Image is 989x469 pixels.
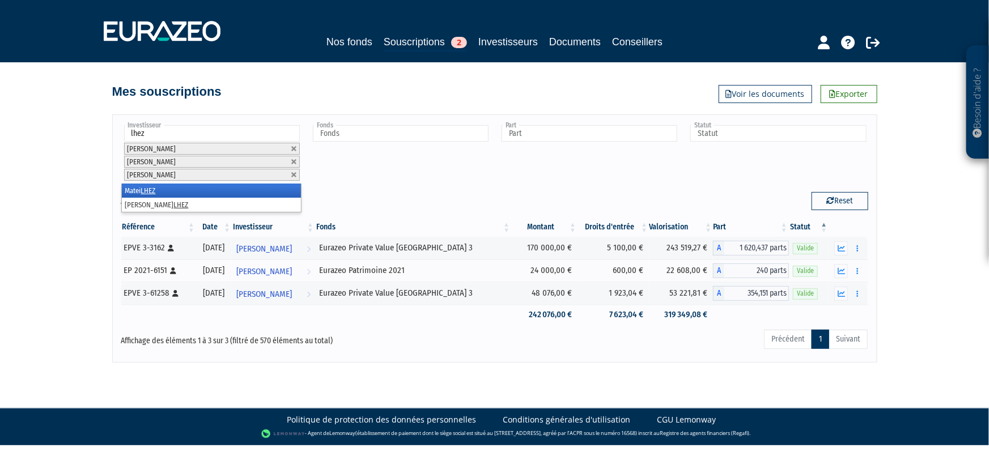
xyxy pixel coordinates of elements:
div: Eurazeo Private Value [GEOGRAPHIC_DATA] 3 [319,242,507,254]
div: [DATE] [200,287,228,299]
td: 24 000,00 € [511,259,578,282]
th: Fonds: activer pour trier la colonne par ordre croissant [315,218,511,237]
th: Date: activer pour trier la colonne par ordre croissant [196,218,232,237]
a: Nos fonds [326,34,372,50]
th: Droits d'entrée: activer pour trier la colonne par ordre croissant [578,218,649,237]
a: Souscriptions2 [384,34,467,52]
em: LHEZ [174,201,189,209]
em: LHEZ [141,186,156,195]
div: Eurazeo Patrimoine 2021 [319,265,507,276]
td: 1 923,04 € [578,282,649,305]
span: A [713,263,724,278]
span: [PERSON_NAME] [236,238,292,259]
a: Politique de protection des données personnelles [287,414,477,425]
td: 53 221,81 € [649,282,713,305]
span: Valide [793,266,818,276]
div: [DATE] [200,242,228,254]
a: [PERSON_NAME] [232,282,315,305]
div: EPVE 3-3162 [124,242,192,254]
a: Registre des agents financiers (Regafi) [660,429,749,437]
td: 22 608,00 € [649,259,713,282]
a: Lemonway [329,429,355,437]
a: Investisseurs [478,34,538,50]
i: [Français] Personne physique [168,245,175,251]
span: 354,151 parts [724,286,789,301]
div: A - Eurazeo Private Value Europe 3 [713,286,789,301]
li: [PERSON_NAME] [122,198,301,212]
div: Eurazeo Private Value [GEOGRAPHIC_DATA] 3 [319,287,507,299]
th: Valorisation: activer pour trier la colonne par ordre croissant [649,218,713,237]
div: [DATE] [200,265,228,276]
i: Voir l'investisseur [307,284,311,305]
span: [PERSON_NAME] [236,261,292,282]
th: Montant: activer pour trier la colonne par ordre croissant [511,218,578,237]
td: 319 349,08 € [649,305,713,325]
a: [PERSON_NAME] [232,237,315,259]
span: 240 parts [724,263,789,278]
div: Affichage des éléments 1 à 3 sur 3 (filtré de 570 éléments au total) [121,329,423,347]
span: [PERSON_NAME] [128,170,176,179]
th: Référence : activer pour trier la colonne par ordre croissant [121,218,196,237]
td: 600,00 € [578,259,649,282]
span: 1 620,437 parts [724,241,789,255]
span: [PERSON_NAME] [128,157,176,166]
i: [Français] Personne physique [173,290,179,297]
td: 5 100,00 € [578,237,649,259]
div: A - Eurazeo Private Value Europe 3 [713,241,789,255]
td: 48 076,00 € [511,282,578,305]
p: Besoin d'aide ? [971,52,984,154]
td: 170 000,00 € [511,237,578,259]
th: Statut : activer pour trier la colonne par ordre d&eacute;croissant [789,218,829,237]
div: A - Eurazeo Patrimoine 2021 [713,263,789,278]
button: Reset [812,192,868,210]
a: 1 [812,330,829,349]
td: 7 623,04 € [578,305,649,325]
span: 2 [451,37,467,48]
a: Voir les documents [719,85,812,103]
i: Voir l'investisseur [307,261,311,282]
th: Part: activer pour trier la colonne par ordre croissant [713,218,789,237]
a: Conseillers [612,34,663,50]
span: [PERSON_NAME] [128,144,176,153]
a: Conditions générales d'utilisation [503,414,631,425]
td: 242 076,00 € [511,305,578,325]
span: A [713,286,724,301]
li: Matei [122,184,301,198]
span: [PERSON_NAME] [236,284,292,305]
span: A [713,241,724,255]
h4: Mes souscriptions [112,85,222,99]
img: logo-lemonway.png [261,428,305,440]
a: [PERSON_NAME] [232,259,315,282]
td: 243 519,27 € [649,237,713,259]
div: EPVE 3-61258 [124,287,192,299]
i: [Français] Personne physique [171,267,177,274]
span: Valide [793,243,818,254]
a: CGU Lemonway [657,414,716,425]
a: Exporter [821,85,877,103]
span: Valide [793,288,818,299]
th: Investisseur: activer pour trier la colonne par ordre croissant [232,218,315,237]
div: EP 2021-6151 [124,265,192,276]
div: - Agent de (établissement de paiement dont le siège social est situé au [STREET_ADDRESS], agréé p... [11,428,978,440]
i: Voir l'investisseur [307,238,311,259]
a: Documents [549,34,601,50]
img: 1732889491-logotype_eurazeo_blanc_rvb.png [104,21,220,41]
